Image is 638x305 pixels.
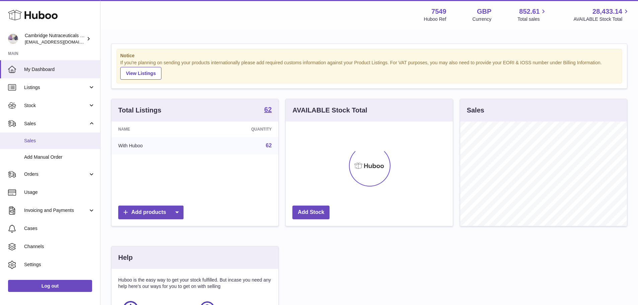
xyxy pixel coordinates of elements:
a: 852.61 Total sales [517,7,547,22]
strong: Notice [120,53,618,59]
span: Channels [24,243,95,250]
div: Huboo Ref [424,16,446,22]
a: Add Stock [292,206,330,219]
p: Huboo is the easy way to get your stock fulfilled. But incase you need any help here's our ways f... [118,277,272,290]
a: 28,433.14 AVAILABLE Stock Total [573,7,630,22]
span: 852.61 [519,7,540,16]
span: Listings [24,84,88,91]
strong: 62 [264,106,272,113]
a: Add products [118,206,184,219]
span: Sales [24,138,95,144]
span: Stock [24,102,88,109]
span: My Dashboard [24,66,95,73]
span: Invoicing and Payments [24,207,88,214]
th: Quantity [200,122,278,137]
h3: Help [118,253,133,262]
img: internalAdmin-7549@internal.huboo.com [8,34,18,44]
a: 62 [266,143,272,148]
span: Sales [24,121,88,127]
div: Currency [473,16,492,22]
span: Add Manual Order [24,154,95,160]
strong: 7549 [431,7,446,16]
div: If you're planning on sending your products internationally please add required customs informati... [120,60,618,80]
span: [EMAIL_ADDRESS][DOMAIN_NAME] [25,39,98,45]
a: 62 [264,106,272,114]
span: Total sales [517,16,547,22]
span: 28,433.14 [592,7,622,16]
h3: Sales [467,106,484,115]
span: Usage [24,189,95,196]
td: With Huboo [112,137,200,154]
span: Orders [24,171,88,177]
span: Cases [24,225,95,232]
span: Settings [24,261,95,268]
strong: GBP [477,7,491,16]
h3: AVAILABLE Stock Total [292,106,367,115]
h3: Total Listings [118,106,161,115]
div: Cambridge Nutraceuticals Ltd [25,32,85,45]
a: Log out [8,280,92,292]
a: View Listings [120,67,161,80]
th: Name [112,122,200,137]
span: AVAILABLE Stock Total [573,16,630,22]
